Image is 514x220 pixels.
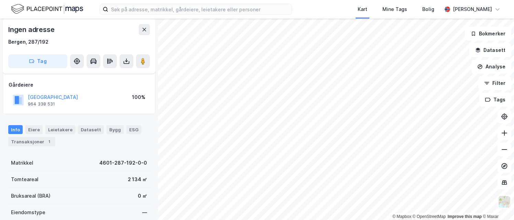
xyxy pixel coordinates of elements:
[128,175,147,184] div: 2 134 ㎡
[132,93,145,101] div: 100%
[471,60,511,74] button: Analyse
[11,159,33,167] div: Matrikkel
[448,214,482,219] a: Improve this map
[99,159,147,167] div: 4601-287-192-0-0
[8,137,55,146] div: Transaksjoner
[9,81,149,89] div: Gårdeiere
[8,38,48,46] div: Bergen, 287/192
[465,27,511,41] button: Bokmerker
[126,125,141,134] div: ESG
[11,208,45,217] div: Eiendomstype
[453,5,492,13] div: [PERSON_NAME]
[142,208,147,217] div: —
[469,43,511,57] button: Datasett
[28,101,55,107] div: 964 338 531
[8,24,56,35] div: Ingen adresse
[358,5,367,13] div: Kart
[480,187,514,220] iframe: Chat Widget
[108,4,292,14] input: Søk på adresse, matrikkel, gårdeiere, leietakere eller personer
[138,192,147,200] div: 0 ㎡
[413,214,446,219] a: OpenStreetMap
[480,187,514,220] div: Kontrollprogram for chat
[478,76,511,90] button: Filter
[25,125,43,134] div: Eiere
[8,54,67,68] button: Tag
[46,138,53,145] div: 1
[107,125,124,134] div: Bygg
[11,3,83,15] img: logo.f888ab2527a4732fd821a326f86c7f29.svg
[45,125,75,134] div: Leietakere
[479,93,511,107] button: Tags
[8,125,23,134] div: Info
[11,192,51,200] div: Bruksareal (BRA)
[78,125,104,134] div: Datasett
[422,5,434,13] div: Bolig
[382,5,407,13] div: Mine Tags
[11,175,38,184] div: Tomteareal
[392,214,411,219] a: Mapbox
